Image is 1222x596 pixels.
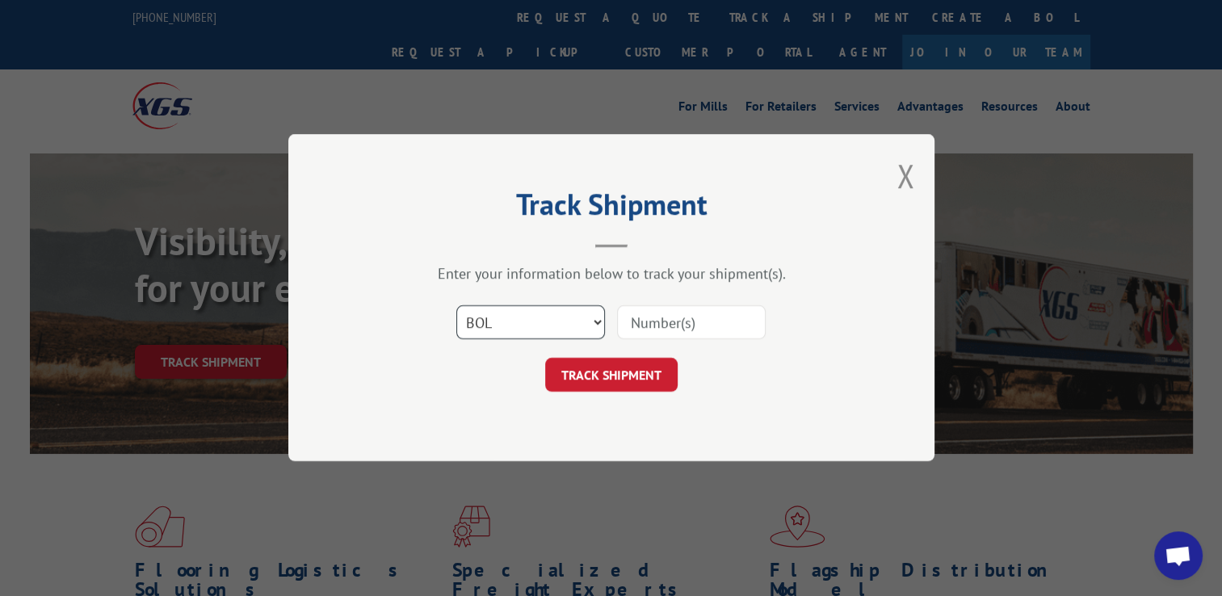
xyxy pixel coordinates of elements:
button: Close modal [897,154,914,197]
button: TRACK SHIPMENT [545,359,678,392]
div: Open chat [1154,531,1203,580]
h2: Track Shipment [369,193,854,224]
input: Number(s) [617,306,766,340]
div: Enter your information below to track your shipment(s). [369,265,854,283]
